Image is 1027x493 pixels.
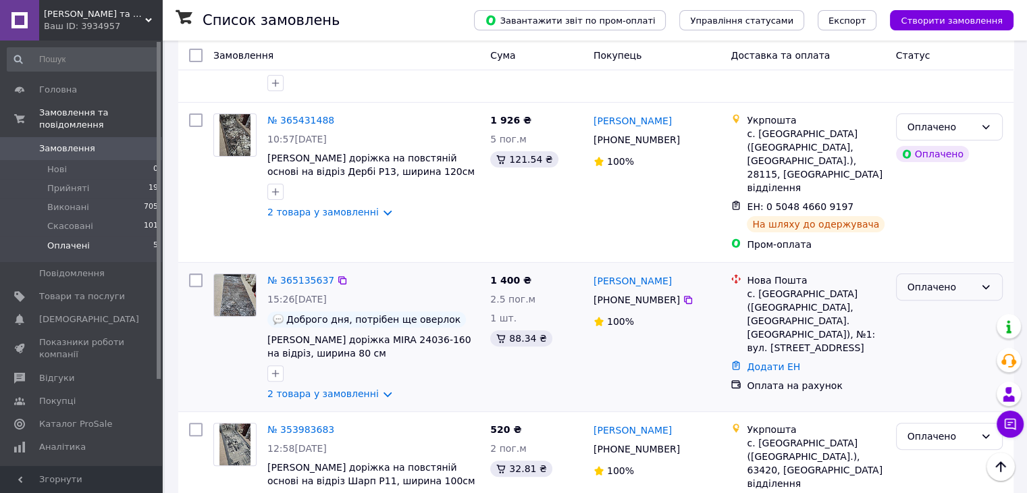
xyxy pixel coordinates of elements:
div: с. [GEOGRAPHIC_DATA] ([GEOGRAPHIC_DATA], [GEOGRAPHIC_DATA]. [GEOGRAPHIC_DATA]), №1: вул. [STREET_... [747,287,885,355]
span: 2.5 пог.м [490,294,535,305]
div: Ваш ID: 3934957 [44,20,162,32]
div: [PHONE_NUMBER] [591,440,683,459]
span: 1 926 ₴ [490,115,531,126]
a: [PERSON_NAME] доріжка на повстяній основі на відріз Шарп Р11, ширина 100cм [267,462,475,486]
span: Експорт [828,16,866,26]
a: 2 товара у замовленні [267,388,379,399]
div: Нова Пошта [747,274,885,287]
input: Пошук [7,47,159,72]
span: Скасовані [47,220,93,232]
div: Пром-оплата [747,238,885,251]
span: Створити замовлення [901,16,1003,26]
span: 5 пог.м [490,134,526,145]
h1: Список замовлень [203,12,340,28]
a: Фото товару [213,113,257,157]
a: Фото товару [213,274,257,317]
span: Замовлення [39,142,95,155]
span: Замовлення [213,50,273,61]
span: Прийняті [47,182,89,194]
a: Створити замовлення [876,14,1013,25]
div: На шляху до одержувача [747,216,885,232]
button: Експорт [818,10,877,30]
span: 0 [153,163,158,176]
span: Доброго дня, потрібен ще оверлок [286,314,460,325]
button: Наверх [986,452,1015,481]
span: 1 400 ₴ [490,275,531,286]
div: Укрпошта [747,113,885,127]
div: Оплачено [907,429,975,444]
div: 32.81 ₴ [490,461,552,477]
button: Завантажити звіт по пром-оплаті [474,10,666,30]
img: Фото товару [219,423,251,465]
span: 12:58[DATE] [267,443,327,454]
div: Укрпошта [747,423,885,436]
span: 2 пог.м [490,443,526,454]
span: 100% [607,465,634,476]
a: Фото товару [213,423,257,466]
div: с. [GEOGRAPHIC_DATA] ([GEOGRAPHIC_DATA].), 63420, [GEOGRAPHIC_DATA] відділення [747,436,885,490]
span: Повідомлення [39,267,105,280]
button: Чат з покупцем [997,411,1024,438]
a: № 365135637 [267,275,334,286]
span: 15:26[DATE] [267,294,327,305]
span: Покупець [594,50,641,61]
img: :speech_balloon: [273,314,284,325]
a: [PERSON_NAME] [594,423,672,437]
button: Управління статусами [679,10,804,30]
a: Додати ЕН [747,361,800,372]
span: 100% [607,156,634,167]
span: 10:57[DATE] [267,134,327,145]
span: 100% [607,316,634,327]
img: Фото товару [214,274,256,316]
span: Статус [896,50,930,61]
a: № 365431488 [267,115,334,126]
span: Завантажити звіт по пром-оплаті [485,14,655,26]
span: 101 [144,220,158,232]
a: [PERSON_NAME] доріжка MIRA 24036-160 на відріз, ширина 80 см [267,334,471,359]
span: Управління сайтом [39,464,125,488]
a: 2 товара у замовленні [267,207,379,217]
span: Показники роботи компанії [39,336,125,361]
span: Аналітика [39,441,86,453]
span: Покупці [39,395,76,407]
span: Виконані [47,201,89,213]
span: Оплачені [47,240,90,252]
span: 19 [149,182,158,194]
a: № 353983683 [267,424,334,435]
span: Каталог ProSale [39,418,112,430]
div: с. [GEOGRAPHIC_DATA] ([GEOGRAPHIC_DATA], [GEOGRAPHIC_DATA].), 28115, [GEOGRAPHIC_DATA] відділення [747,127,885,194]
span: Головна [39,84,77,96]
div: 88.34 ₴ [490,330,552,346]
span: 1 шт. [490,313,517,323]
span: Доставка та оплата [731,50,830,61]
div: Оплачено [907,120,975,134]
span: 520 ₴ [490,424,521,435]
a: [PERSON_NAME] доріжка на повстяній основі на відріз Дербі Р13, ширина 120см [267,153,475,177]
span: Килими та текстиль [44,8,145,20]
span: [DEMOGRAPHIC_DATA] [39,313,139,326]
span: Нові [47,163,67,176]
div: Оплачено [907,280,975,294]
a: [PERSON_NAME] [594,114,672,128]
div: [PHONE_NUMBER] [591,130,683,149]
div: [PHONE_NUMBER] [591,290,683,309]
span: Cума [490,50,515,61]
span: 705 [144,201,158,213]
span: Замовлення та повідомлення [39,107,162,131]
div: Оплата на рахунок [747,379,885,392]
div: 121.54 ₴ [490,151,558,167]
span: 5 [153,240,158,252]
a: [PERSON_NAME] [594,274,672,288]
span: Відгуки [39,372,74,384]
span: Управління статусами [690,16,793,26]
button: Створити замовлення [890,10,1013,30]
span: ЕН: 0 5048 4660 9197 [747,201,853,212]
img: Фото товару [219,114,251,156]
div: Оплачено [896,146,969,162]
span: Товари та послуги [39,290,125,303]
